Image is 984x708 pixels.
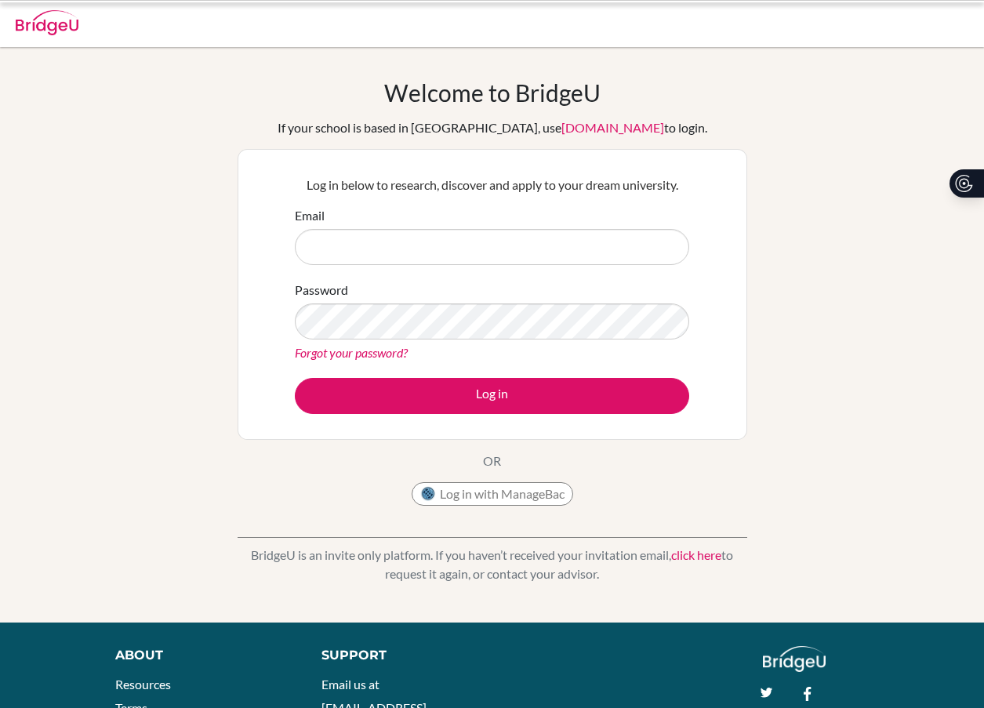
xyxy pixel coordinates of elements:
a: click here [671,547,721,562]
h1: Welcome to BridgeU [384,78,601,107]
div: If your school is based in [GEOGRAPHIC_DATA], use to login. [278,118,707,137]
p: OR [483,452,501,470]
p: Log in below to research, discover and apply to your dream university. [295,176,689,194]
div: About [115,646,286,665]
button: Log in [295,378,689,414]
a: Resources [115,677,171,692]
p: BridgeU is an invite only platform. If you haven’t received your invitation email, to request it ... [238,546,747,583]
div: Support [321,646,477,665]
a: Forgot your password? [295,345,408,360]
label: Email [295,206,325,225]
img: logo_white@2x-f4f0deed5e89b7ecb1c2cc34c3e3d731f90f0f143d5ea2071677605dd97b5244.png [763,646,826,672]
a: [DOMAIN_NAME] [561,120,664,135]
button: Log in with ManageBac [412,482,573,506]
label: Password [295,281,348,300]
img: Bridge-U [16,10,78,35]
